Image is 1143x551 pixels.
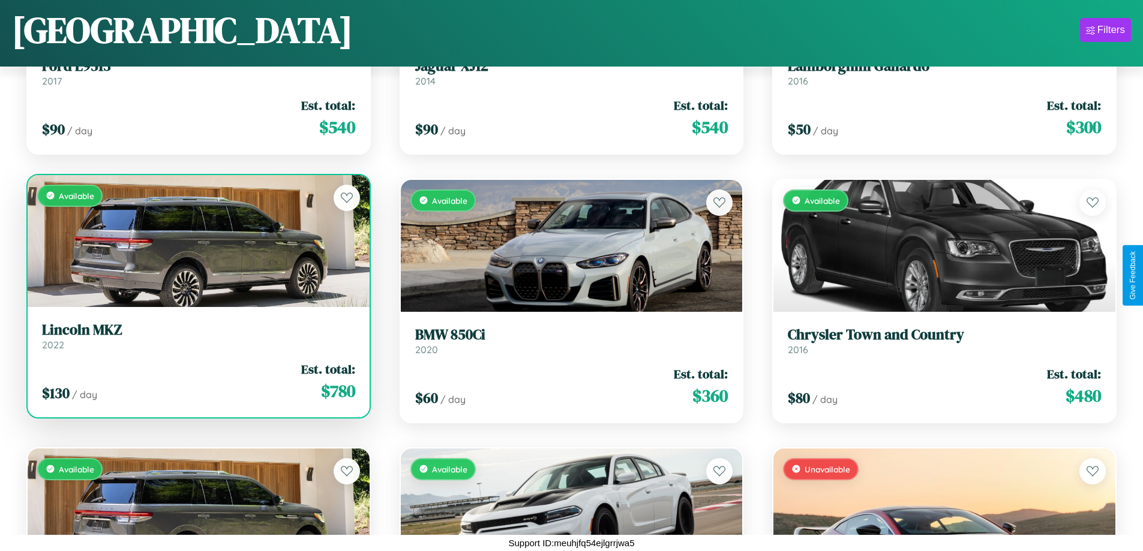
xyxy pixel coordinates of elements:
[42,58,355,75] h3: Ford L9513
[432,464,467,474] span: Available
[415,119,438,139] span: $ 90
[440,393,466,405] span: / day
[301,360,355,378] span: Est. total:
[788,119,811,139] span: $ 50
[415,75,436,87] span: 2014
[415,326,728,344] h3: BMW 850Ci
[788,388,810,408] span: $ 80
[59,464,94,474] span: Available
[813,125,838,137] span: / day
[415,388,438,408] span: $ 60
[42,119,65,139] span: $ 90
[1080,18,1131,42] button: Filters
[1066,115,1101,139] span: $ 300
[12,5,353,55] h1: [GEOGRAPHIC_DATA]
[788,75,808,87] span: 2016
[321,379,355,403] span: $ 780
[788,344,808,356] span: 2016
[508,535,634,551] p: Support ID: meuhjfq54ejlgrrjwa5
[674,365,728,383] span: Est. total:
[319,115,355,139] span: $ 540
[42,339,64,351] span: 2022
[72,389,97,401] span: / day
[805,464,850,474] span: Unavailable
[812,393,838,405] span: / day
[42,75,62,87] span: 2017
[301,97,355,114] span: Est. total:
[415,58,728,75] h3: Jaguar XJ12
[42,321,355,351] a: Lincoln MKZ2022
[788,58,1101,75] h3: Lamborghini Gallardo
[692,384,728,408] span: $ 360
[42,321,355,339] h3: Lincoln MKZ
[42,58,355,87] a: Ford L95132017
[1129,251,1137,300] div: Give Feedback
[674,97,728,114] span: Est. total:
[415,326,728,356] a: BMW 850Ci2020
[59,191,94,201] span: Available
[692,115,728,139] span: $ 540
[1097,24,1125,36] div: Filters
[432,195,467,206] span: Available
[67,125,92,137] span: / day
[1047,365,1101,383] span: Est. total:
[1047,97,1101,114] span: Est. total:
[788,326,1101,344] h3: Chrysler Town and Country
[805,195,840,206] span: Available
[440,125,466,137] span: / day
[788,326,1101,356] a: Chrysler Town and Country2016
[788,58,1101,87] a: Lamborghini Gallardo2016
[1066,384,1101,408] span: $ 480
[415,344,438,356] span: 2020
[415,58,728,87] a: Jaguar XJ122014
[42,383,70,403] span: $ 130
